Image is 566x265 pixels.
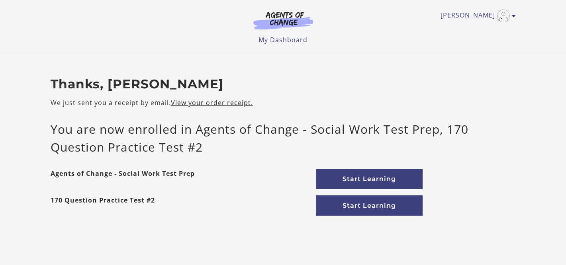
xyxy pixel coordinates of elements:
a: Start Learning [316,195,423,216]
h2: Thanks, [PERSON_NAME] [51,77,516,92]
a: Start Learning [316,169,423,189]
img: Agents of Change Logo [245,11,321,29]
strong: 170 Question Practice Test #2 [51,195,155,216]
a: Toggle menu [441,10,512,22]
a: View your order receipt. [171,98,253,107]
p: We just sent you a receipt by email. [51,98,516,107]
strong: Agents of Change - Social Work Test Prep [51,169,195,189]
p: You are now enrolled in Agents of Change - Social Work Test Prep, 170 Question Practice Test #2 [51,120,516,156]
a: My Dashboard [259,35,307,44]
